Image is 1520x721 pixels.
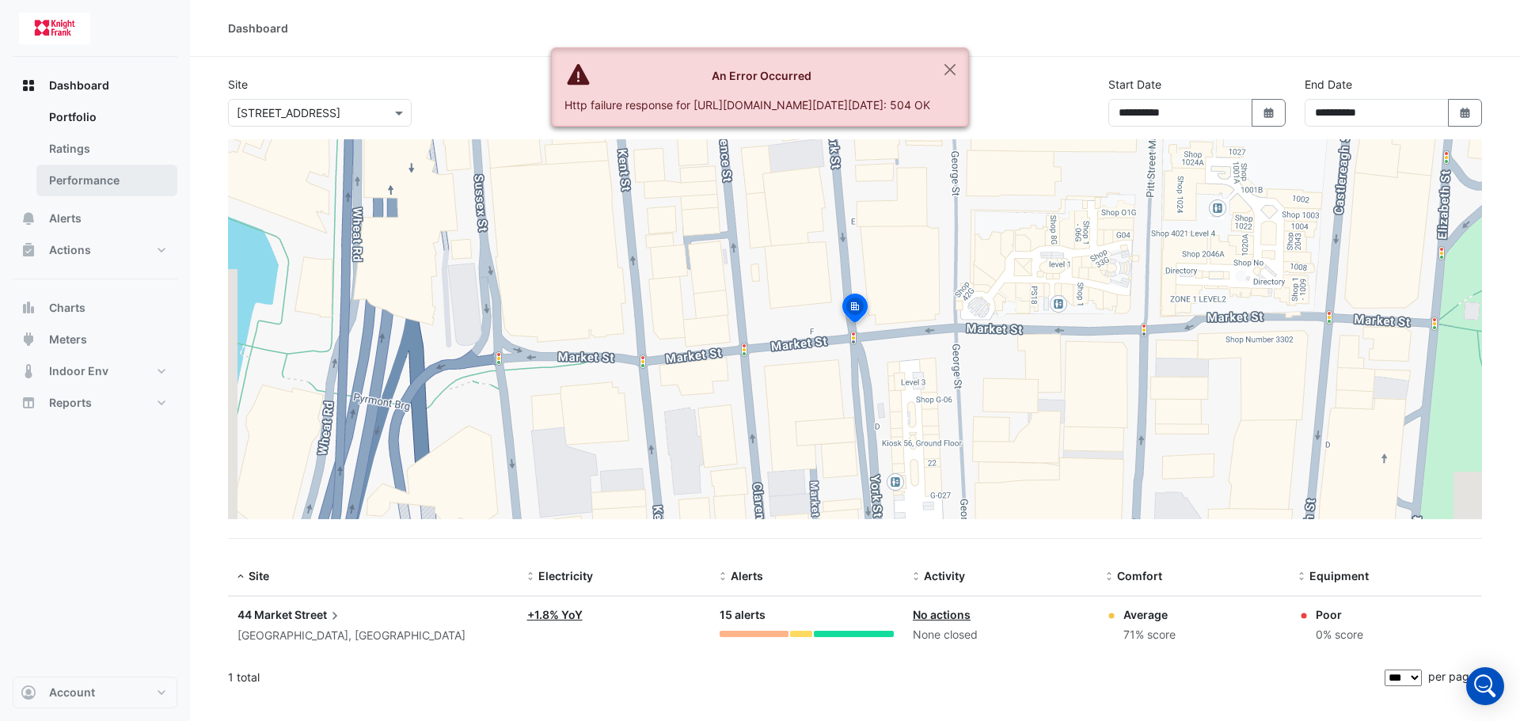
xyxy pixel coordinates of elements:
button: Indoor Env [13,355,177,387]
a: Ratings [36,133,177,165]
app-icon: Dashboard [21,78,36,93]
span: Charts [49,300,85,316]
label: End Date [1305,76,1352,93]
a: +1.8% YoY [527,608,583,621]
span: Meters [49,332,87,347]
span: Reports [49,395,92,411]
div: 71% score [1123,626,1176,644]
div: Average [1123,606,1176,623]
span: Comfort [1117,569,1162,582]
span: per page [1428,670,1476,683]
button: Meters [13,324,177,355]
button: Actions [13,234,177,266]
span: 44 Market [237,608,292,621]
img: site-pin-selected.svg [838,291,872,329]
span: Indoor Env [49,363,108,379]
a: No actions [913,608,971,621]
img: Company Logo [19,13,90,44]
button: Alerts [13,203,177,234]
div: Http failure response for [URL][DOMAIN_NAME][DATE][DATE]: 504 OK [564,97,930,113]
app-icon: Meters [21,332,36,347]
label: Start Date [1108,76,1161,93]
button: Close [932,48,968,91]
div: [GEOGRAPHIC_DATA], [GEOGRAPHIC_DATA] [237,627,508,645]
span: Street [294,606,343,624]
span: Dashboard [49,78,109,93]
div: None closed [913,626,1087,644]
strong: An Error Occurred [712,69,811,82]
div: 1 total [228,658,1381,697]
button: Dashboard [13,70,177,101]
app-icon: Actions [21,242,36,258]
span: Activity [924,569,965,582]
button: Account [13,677,177,708]
a: Performance [36,165,177,196]
span: Site [249,569,269,582]
div: 0% score [1316,626,1363,644]
div: Dashboard [13,101,177,203]
div: Dashboard [228,20,288,36]
span: Account [49,685,95,700]
app-icon: Reports [21,395,36,411]
a: Portfolio [36,101,177,133]
span: Electricity [538,569,593,582]
span: Alerts [731,569,763,582]
app-icon: Indoor Env [21,363,36,379]
span: Equipment [1309,569,1369,582]
span: Alerts [49,211,82,226]
fa-icon: Select Date [1262,106,1276,120]
button: Reports [13,387,177,419]
app-icon: Charts [21,300,36,316]
span: Actions [49,242,91,258]
div: Open Intercom Messenger [1466,667,1504,705]
app-icon: Alerts [21,211,36,226]
button: Charts [13,292,177,324]
fa-icon: Select Date [1458,106,1472,120]
label: Site [228,76,248,93]
div: Poor [1316,606,1363,623]
div: 15 alerts [720,606,894,624]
